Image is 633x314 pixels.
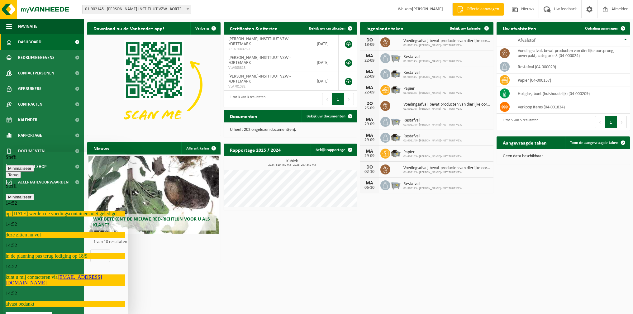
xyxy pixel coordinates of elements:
strong: [PERSON_NAME] [412,7,443,12]
button: Next [617,116,627,128]
span: Contracten [18,97,42,112]
button: Previous [595,116,605,128]
td: verkoop items (04-001834) [513,100,630,114]
span: 01-902145 - [PERSON_NAME]-INSTITUUT VZW [403,123,462,127]
span: 01-902145 - [PERSON_NAME]-INSTITUUT VZW [403,187,462,190]
a: Bekijk uw kalender [445,22,493,35]
p: U heeft 202 ongelezen document(en). [230,128,351,132]
td: restafval (04-000029) [513,60,630,74]
span: Voedingsafval, bevat producten van dierlijke oorsprong, onverpakt, categorie 3 [403,102,490,107]
span: 01-902145 - [PERSON_NAME]-INSTITUUT VZW [403,171,490,174]
span: VLA903818 [228,65,307,70]
h2: Rapportage 2025 / 2024 [224,144,287,156]
div: MA [363,85,376,90]
div: 25-09 [363,106,376,111]
img: WB-5000-GAL-GY-01 [390,68,401,79]
span: Restafval [403,182,462,187]
a: Bekijk rapportage [311,144,356,156]
h2: Documenten [224,110,264,122]
span: Bekijk uw certificaten [309,26,345,31]
a: Bekijk uw documenten [302,110,356,122]
span: Restafval [403,70,462,75]
span: 01-902145 - [PERSON_NAME]-INSTITUUT VZW [403,59,462,63]
span: Voedingsafval, bevat producten van dierlijke oorsprong, onverpakt, categorie 3 [403,39,490,44]
span: 01-902145 - [PERSON_NAME]-INSTITUUT VZW [403,75,462,79]
span: Contactpersonen [18,65,54,81]
a: Bekijk uw certificaten [304,22,356,35]
span: Papier [403,150,462,155]
div: 1 tot 5 van 5 resultaten [500,115,538,129]
button: Next [344,93,354,105]
img: WB-5000-GAL-GY-01 [390,132,401,142]
span: 01-902145 - [PERSON_NAME]-INSTITUUT VZW [403,44,490,47]
div: 22-09 [363,59,376,63]
span: 01-902145 - [PERSON_NAME]-INSTITUUT VZW [403,91,462,95]
img: WB-2500-GAL-GY-01 [390,116,401,126]
span: Kalender [18,112,37,128]
button: Verberg [190,22,220,35]
span: Wat betekent de nieuwe RED-richtlijn voor u als klant? [93,217,210,228]
span: Documenten [18,143,45,159]
iframe: chat widget [3,152,128,314]
div: 1 tot 3 van 3 resultaten [227,92,265,106]
span: 01-902145 - MARGARETA-MARIA-INSTITUUT VZW - KORTEMARK [82,5,191,14]
div: 29-09 [363,122,376,126]
span: Ophaling aanvragen [585,26,618,31]
span: [PERSON_NAME]-INSTITUUT VZW - KORTEMARK [228,37,291,46]
span: Bekijk uw documenten [307,114,345,118]
td: hol glas, bont (huishoudelijk) (04-000209) [513,87,630,100]
span: [PERSON_NAME]-INSTITUUT VZW - KORTEMARK [228,74,291,84]
button: Previous [322,93,332,105]
div: MA [363,69,376,74]
div: 22-09 [363,74,376,79]
div: MA [363,117,376,122]
span: Bedrijfsgegevens [18,50,55,65]
h2: Certificaten & attesten [224,22,284,34]
a: Toon de aangevraagde taken [565,136,629,149]
img: Profielafbeelding agent [2,160,49,206]
div: 22-09 [363,90,376,95]
h2: Uw afvalstoffen [497,22,542,34]
a: Ophaling aanvragen [580,22,629,35]
td: voedingsafval, bevat producten van dierlijke oorsprong, onverpakt, categorie 3 (04-000024) [513,46,630,60]
span: 01-902145 - [PERSON_NAME]-INSTITUUT VZW [403,139,462,143]
span: 01-902145 - [PERSON_NAME]-INSTITUUT VZW [403,155,462,159]
td: papier (04-000157) [513,74,630,87]
span: [PERSON_NAME]-INSTITUUT VZW - KORTEMARK [228,55,291,65]
span: Verberg [195,26,209,31]
span: Voedingsafval, bevat producten van dierlijke oorsprong, onverpakt, categorie 3 [403,166,490,171]
span: VLA701382 [228,84,307,89]
h2: Aangevraagde taken [497,136,553,149]
h2: Nieuws [87,142,115,154]
img: Download de VHEPlus App [87,35,221,135]
div: 18-09 [363,43,376,47]
div: DO [363,38,376,43]
span: Restafval [403,118,462,123]
div: 06-10 [363,186,376,190]
div: DO [363,101,376,106]
span: Toon de aangevraagde taken [570,141,618,145]
a: Alle artikelen [181,142,220,155]
span: Papier [403,86,462,91]
p: 1 van 10 resultaten [93,240,217,244]
div: MA [363,133,376,138]
span: Rapportage [18,128,42,143]
span: Navigatie [18,19,37,34]
h3: Kubiek [227,159,357,167]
